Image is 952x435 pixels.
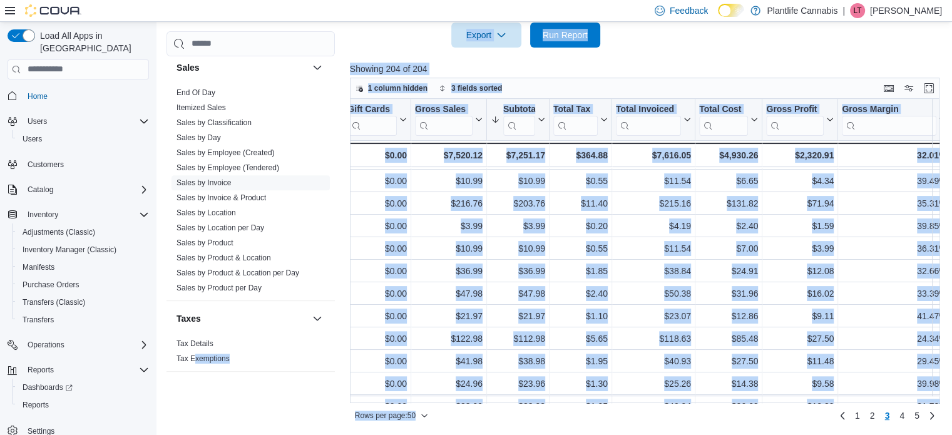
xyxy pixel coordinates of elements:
div: $0.00 [347,241,407,256]
div: $11.54 [616,241,691,256]
div: $47.98 [415,286,483,301]
div: Gross Profit [766,103,824,115]
span: Sales by Location [177,208,236,218]
a: Page 1 of 5 [850,406,865,426]
div: $21.97 [491,309,545,324]
div: $10.99 [415,241,483,256]
span: Transfers (Classic) [18,295,149,310]
span: Catalog [28,185,53,195]
div: $0.00 [347,286,407,301]
a: Sales by Invoice [177,178,231,187]
div: Total Cost [699,103,748,135]
div: $85.48 [699,331,758,346]
button: Taxes [177,312,307,325]
div: $36.99 [491,264,545,279]
div: Logan Tisdel [850,3,865,18]
button: Gross Profit [766,103,834,135]
div: $40.93 [616,354,691,369]
p: | [842,3,845,18]
button: Sales [310,60,325,75]
span: Load All Apps in [GEOGRAPHIC_DATA] [35,29,149,54]
div: $112.98 [491,331,545,346]
a: Tax Exemptions [177,354,230,363]
div: 41.47% [842,309,946,324]
button: Purchase Orders [13,276,154,294]
div: $1.59 [766,218,834,233]
div: $2,320.91 [766,148,834,163]
a: Dashboards [18,380,78,395]
div: $71.94 [766,196,834,211]
div: $9.11 [766,309,834,324]
div: $216.76 [415,196,483,211]
button: Reports [3,361,154,379]
a: Customers [23,157,69,172]
div: $38.99 [415,399,483,414]
span: Sales by Classification [177,118,252,128]
div: $4.34 [766,173,834,188]
div: $0.00 [347,173,407,188]
div: $0.00 [347,218,407,233]
span: Sales by Product & Location [177,253,271,263]
span: Purchase Orders [18,277,149,292]
div: Gross Margin [842,103,936,135]
div: $0.00 [347,399,407,414]
a: Reports [18,397,54,412]
p: Plantlife Cannabis [767,3,837,18]
a: Sales by Location per Day [177,223,264,232]
div: $1.85 [553,264,608,279]
span: 3 fields sorted [451,83,502,93]
button: Export [451,23,521,48]
span: Tax Details [177,339,213,349]
div: $16.02 [766,286,834,301]
span: Users [23,114,149,129]
a: Sales by Product & Location per Day [177,269,299,277]
div: $10.99 [491,173,545,188]
div: $5.65 [553,331,608,346]
button: Gross Sales [415,103,483,135]
a: Page 5 of 5 [909,406,924,426]
div: $0.00 [347,264,407,279]
img: Cova [25,4,81,17]
span: Transfers (Classic) [23,297,85,307]
span: Users [18,131,149,146]
div: $0.20 [553,218,608,233]
div: Gift Cards [347,103,397,115]
a: Home [23,89,53,104]
a: Dashboards [13,379,154,396]
div: $36.99 [415,264,483,279]
button: Subtotal [491,103,545,135]
span: Users [28,116,47,126]
a: Tax Details [177,339,213,348]
div: $27.50 [699,354,758,369]
button: 1 column hidden [351,81,432,96]
span: Operations [23,337,149,352]
span: Manifests [18,260,149,275]
span: Export [459,23,514,48]
div: 39.49% [842,173,946,188]
nav: Pagination for preceding grid [835,406,939,426]
span: Feedback [670,4,708,17]
div: $10.99 [491,241,545,256]
div: $0.55 [553,241,608,256]
div: Sales [166,85,335,300]
div: $12.86 [699,309,758,324]
button: Manifests [13,258,154,276]
a: Inventory Manager (Classic) [18,242,121,257]
span: Customers [28,160,64,170]
ul: Pagination for preceding grid [850,406,924,426]
button: Run Report [530,23,600,48]
span: 3 [884,409,889,422]
div: 24.34% [842,331,946,346]
div: $118.63 [616,331,691,346]
a: Sales by Invoice & Product [177,193,266,202]
a: Manifests [18,260,59,275]
div: $2.40 [699,218,758,233]
button: Inventory Manager (Classic) [13,241,154,258]
div: $0.00 [347,148,407,163]
span: Sales by Product [177,238,233,248]
span: Transfers [23,315,54,325]
div: $24.91 [699,264,758,279]
button: Keyboard shortcuts [881,81,896,96]
div: $41.98 [415,354,483,369]
span: Reports [23,400,49,410]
